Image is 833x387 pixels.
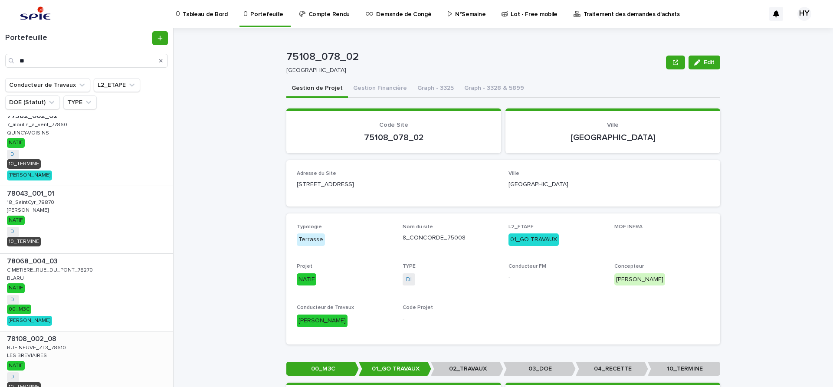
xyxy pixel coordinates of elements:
span: MOE INFRA [614,224,643,230]
span: Code Site [379,122,408,128]
p: 75108_078_02 [286,51,662,63]
div: Terrasse [297,233,325,246]
a: DI [10,374,16,380]
span: Conducteur de Travaux [297,305,354,310]
div: [PERSON_NAME] [7,171,52,180]
p: 10_TERMINE [648,362,720,376]
p: [STREET_ADDRESS] [297,180,498,189]
button: Gestion Financière [348,80,412,98]
span: Adresse du Site [297,171,336,176]
div: NATIF [7,216,25,225]
p: - [403,315,498,324]
div: 10_TERMINE [7,237,41,246]
p: QUINCY-VOISINS [7,128,51,136]
div: NATIF [7,138,25,148]
div: NATIF [7,283,25,293]
div: [PERSON_NAME] [7,316,52,325]
p: 8_CONCORDE_75008 [403,233,498,243]
button: DOE (Statut) [5,95,60,109]
p: - [614,233,710,243]
p: [PERSON_NAME] [7,206,50,213]
p: CIMETIERE_RUE_DU_PONT_78270 [7,266,95,273]
span: Ville [508,171,519,176]
button: Graph - 3325 [412,80,459,98]
a: DI [10,151,16,157]
a: DI [10,229,16,235]
button: Gestion de Projet [286,80,348,98]
input: Search [5,54,168,68]
p: 02_TRAVAUX [431,362,503,376]
p: - [508,273,604,282]
div: [PERSON_NAME] [614,273,665,286]
span: Conducteur FM [508,264,546,269]
p: RUE NEUVE_ZL3_78610 [7,343,68,351]
span: Typologie [297,224,322,230]
span: Ville [607,122,619,128]
p: 18_SaintCyr_78870 [7,198,56,206]
p: 04_RECETTE [576,362,648,376]
span: Nom du site [403,224,433,230]
p: [GEOGRAPHIC_DATA] [516,132,710,143]
div: NATIF [7,361,25,371]
p: 75108_078_02 [297,132,491,143]
div: [PERSON_NAME] [297,315,348,327]
button: L2_ETAPE [94,78,140,92]
button: Conducteur de Travaux [5,78,90,92]
span: TYPE [403,264,416,269]
p: 7_moulin_a_vent_77860 [7,120,69,128]
p: 78043_001_01 [7,188,56,198]
p: [GEOGRAPHIC_DATA] [508,180,710,189]
p: 03_DOE [503,362,576,376]
p: LES BREVIAIRES [7,351,49,359]
span: Edit [704,59,715,66]
a: DI [10,297,16,303]
img: svstPd6MQfCT1uX1QGkG [17,5,53,23]
p: [GEOGRAPHIC_DATA] [286,67,659,74]
button: Edit [689,56,720,69]
p: 00_M3C [286,362,359,376]
span: Code Projet [403,305,433,310]
a: DI [406,275,412,284]
div: HY [797,7,811,21]
h1: Portefeuille [5,33,151,43]
div: 01_GO TRAVAUX [508,233,559,246]
div: NATIF [297,273,316,286]
div: 10_TERMINE [7,159,41,169]
p: 78108_002_08 [7,333,58,343]
button: Graph - 3328 & 5899 [459,80,529,98]
div: 00_M3C [7,305,31,314]
button: TYPE [63,95,97,109]
p: 78068_004_03 [7,256,59,266]
span: Projet [297,264,312,269]
span: L2_ETAPE [508,224,534,230]
span: Concepteur [614,264,644,269]
p: 01_GO TRAVAUX [359,362,431,376]
p: BLARU [7,274,26,282]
